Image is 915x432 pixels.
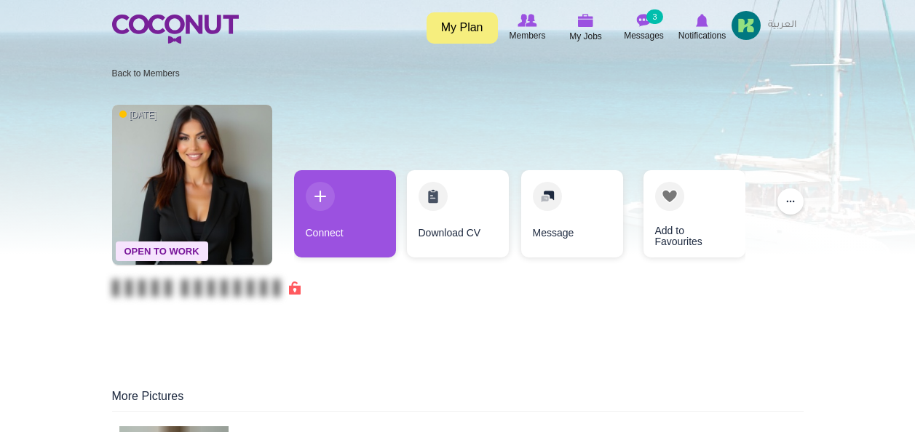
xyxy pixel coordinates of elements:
a: My Jobs My Jobs [557,11,615,45]
a: Add to Favourites [643,170,745,257]
span: [DATE] [119,109,157,121]
span: Members [509,28,545,43]
a: Download CV [407,170,509,257]
img: Notifications [696,14,708,27]
div: 1 / 4 [294,170,396,265]
a: Browse Members Members [499,11,557,44]
div: 4 / 4 [633,170,734,265]
a: العربية [761,11,804,40]
span: Notifications [678,28,726,43]
span: Open To Work [116,241,208,261]
small: 3 [646,9,662,24]
a: Message [521,170,623,257]
div: More Pictures [112,388,804,412]
img: Home [112,15,239,44]
a: My Plan [427,12,498,44]
img: Messages [637,14,651,27]
img: My Jobs [578,14,594,27]
a: Connect [294,170,396,257]
span: My Jobs [569,29,602,44]
a: Messages Messages 3 [615,11,673,44]
span: Connect to Unlock the Profile [112,281,301,295]
a: Notifications Notifications [673,11,732,44]
div: 2 / 4 [407,170,509,265]
span: Messages [624,28,664,43]
div: 3 / 4 [520,170,622,265]
button: ... [777,188,804,215]
a: Back to Members [112,68,180,79]
img: Browse Members [518,14,536,27]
